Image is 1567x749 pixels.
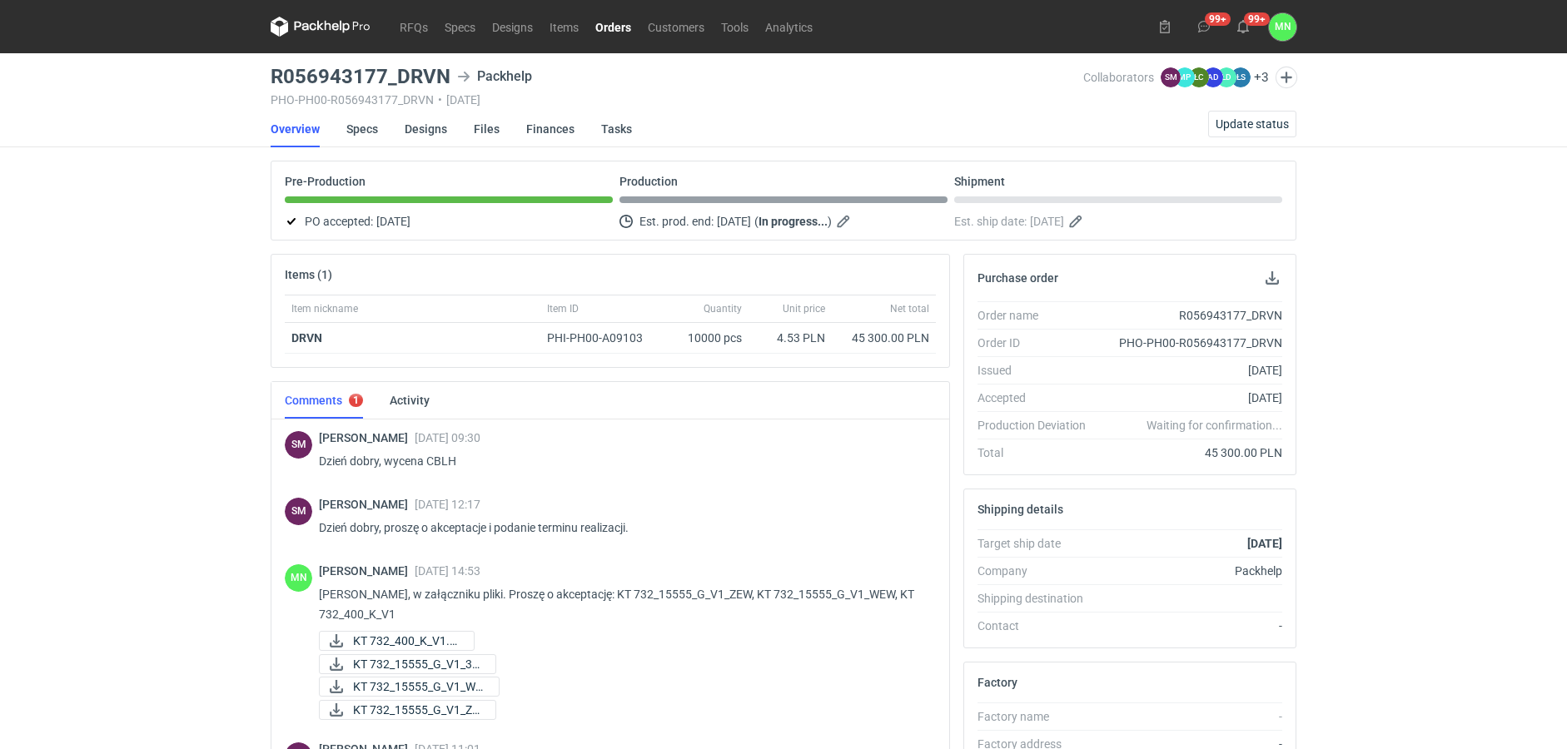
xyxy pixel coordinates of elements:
[291,331,322,345] a: DRVN
[319,677,500,697] a: KT 732_15555_G_V1_WE...
[438,93,442,107] span: •
[978,389,1099,406] div: Accepted
[285,268,332,281] h2: Items (1)
[978,503,1063,516] h2: Shipping details
[547,302,579,315] span: Item ID
[754,215,759,228] em: (
[838,330,929,346] div: 45 300.00 PLN
[954,211,1282,231] div: Est. ship date:
[353,677,485,696] span: KT 732_15555_G_V1_WE...
[1276,67,1297,88] button: Edit collaborators
[1099,708,1282,725] div: -
[457,67,532,87] div: Packhelp
[271,111,320,147] a: Overview
[415,431,480,444] span: [DATE] 09:30
[601,111,632,147] a: Tasks
[291,302,358,315] span: Item nickname
[978,563,1099,579] div: Company
[1230,13,1256,40] button: 99+
[1231,67,1251,87] figcaption: ŁS
[1161,67,1181,87] figcaption: SM
[484,17,541,37] a: Designs
[271,93,1083,107] div: PHO-PH00-R056943177_DRVN [DATE]
[759,215,828,228] strong: In progress...
[271,17,371,37] svg: Packhelp Pro
[1189,67,1209,87] figcaption: ŁC
[1147,417,1282,434] em: Waiting for confirmation...
[353,701,482,719] span: KT 732_15555_G_V1_ZE...
[1216,67,1236,87] figcaption: ŁD
[319,677,485,697] div: KT 732_15555_G_V1_WEW.pdf
[1254,70,1269,85] button: +3
[526,111,575,147] a: Finances
[1269,13,1296,41] div: Małgorzata Nowotna
[978,676,1017,689] h2: Factory
[890,302,929,315] span: Net total
[319,431,415,444] span: [PERSON_NAME]
[285,498,312,525] figcaption: SM
[1099,389,1282,406] div: [DATE]
[755,330,825,346] div: 4.53 PLN
[717,211,751,231] span: [DATE]
[319,451,923,471] p: Dzień dobry, wycena CBLH
[1099,307,1282,324] div: R056943177_DRVN
[835,211,855,231] button: Edit estimated production end date
[978,535,1099,552] div: Target ship date
[319,498,415,511] span: [PERSON_NAME]
[1216,118,1289,130] span: Update status
[285,431,312,459] div: Sebastian Markut
[285,175,366,188] p: Pre-Production
[978,417,1099,434] div: Production Deviation
[1099,618,1282,634] div: -
[978,335,1099,351] div: Order ID
[978,362,1099,379] div: Issued
[1191,13,1217,40] button: 99+
[1083,71,1154,84] span: Collaborators
[376,211,410,231] span: [DATE]
[285,431,312,459] figcaption: SM
[713,17,757,37] a: Tools
[285,564,312,592] div: Małgorzata Nowotna
[353,655,482,673] span: KT 732_15555_G_V1_3D...
[1269,13,1296,41] button: MN
[319,584,923,624] p: [PERSON_NAME], w załączniku pliki. Proszę o akceptację: KT 732_15555_G_V1_ZEW, KT 732_15555_G_V1_...
[319,631,475,651] a: KT 732_400_K_V1.pdf
[978,307,1099,324] div: Order name
[346,111,378,147] a: Specs
[319,518,923,538] p: Dzień dobry, proszę o akceptacje i podanie terminu realizacji.
[547,330,659,346] div: PHI-PH00-A09103
[1175,67,1195,87] figcaption: MP
[353,632,460,650] span: KT 732_400_K_V1.pdf
[319,700,485,720] div: KT 732_15555_G_V1_ZEW.pdf
[954,175,1005,188] p: Shipment
[978,590,1099,607] div: Shipping destination
[436,17,484,37] a: Specs
[1208,111,1296,137] button: Update status
[704,302,742,315] span: Quantity
[1099,362,1282,379] div: [DATE]
[319,564,415,578] span: [PERSON_NAME]
[978,444,1099,461] div: Total
[1262,268,1282,288] button: Download PO
[415,564,480,578] span: [DATE] 14:53
[757,17,821,37] a: Analytics
[285,564,312,592] figcaption: MN
[285,211,613,231] div: PO accepted:
[271,67,450,87] h3: R056943177_DRVN
[405,111,447,147] a: Designs
[1099,444,1282,461] div: 45 300.00 PLN
[619,211,948,231] div: Est. prod. end:
[978,618,1099,634] div: Contact
[1099,563,1282,579] div: Packhelp
[639,17,713,37] a: Customers
[1247,537,1282,550] strong: [DATE]
[353,394,359,406] div: 1
[619,175,678,188] p: Production
[391,17,436,37] a: RFQs
[978,708,1099,725] div: Factory name
[1030,211,1064,231] span: [DATE]
[978,271,1058,285] h2: Purchase order
[1203,67,1223,87] figcaption: AD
